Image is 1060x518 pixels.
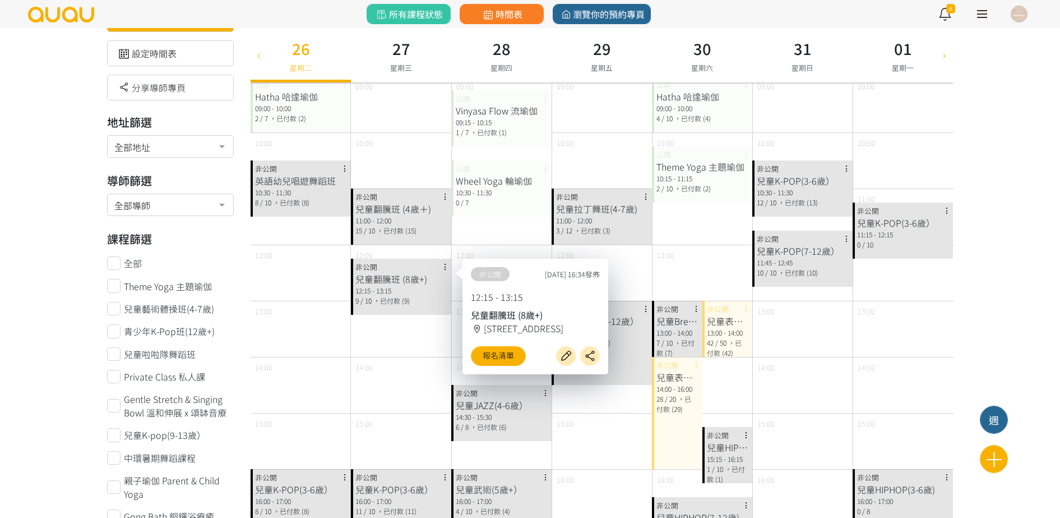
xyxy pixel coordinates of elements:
span: 0 [857,506,860,516]
span: ，已付款 (4) [674,113,711,123]
div: 14:30 - 15:30 [456,412,547,422]
h3: 導師篩選 [107,172,234,189]
span: 10:00 [355,137,373,148]
span: 15:00 [858,418,875,429]
span: 2 [255,113,258,123]
div: 10:30 - 11:30 [757,187,848,198]
div: 英語幼兒唱遊舞蹈班 [255,174,346,187]
div: 16:00 - 17:00 [355,496,447,506]
span: 中環暑期舞蹈課程 [124,451,196,465]
span: ，已付款 (42) [707,338,742,357]
span: / 10 [661,113,673,123]
a: 所有課程狀態 [367,4,451,24]
span: / 10 [260,506,271,516]
span: 15:00 [355,418,373,429]
div: 兒童武術(5歲+） [456,483,547,496]
span: 兒童K-pop(9-13歲） [124,428,206,442]
span: / 20 [665,394,676,404]
span: 28 [656,394,663,404]
span: / 10 [364,506,375,516]
span: / 10 [712,464,723,474]
span: 11 [355,506,362,516]
div: 兒童HIPHOP(3-6歲) [857,483,948,496]
span: ，已付款 (9) [373,296,410,305]
span: / 7 [461,198,469,207]
span: 12:00 [456,250,474,260]
div: 週 [980,412,1007,428]
span: 4 [456,506,459,516]
span: 9 [355,296,359,305]
span: 14:00 [757,362,775,373]
span: 6 [456,422,459,432]
h3: 31 [791,37,813,60]
h3: 地址篩選 [107,114,234,131]
div: 兒童Breaking (3-6歲） [656,314,698,328]
span: 12:00 [557,250,574,260]
span: 14:00 [355,362,373,373]
div: Theme Yoga 主題瑜伽 [656,160,748,173]
div: 兒童拉丁舞班(4-7歲) [556,202,647,216]
div: 分享導師專頁 [107,75,234,100]
span: 14:00 [255,362,272,373]
h3: 27 [390,37,412,60]
h3: 28 [490,37,512,60]
span: 1 [707,464,710,474]
span: / 10 [765,268,776,277]
div: 兒童HIPHOP(3-6歲) [707,441,748,454]
span: / 10 [360,296,372,305]
div: 13:00 - 14:00 [656,328,698,338]
div: 兒童JAZZ(4-6歲） [456,398,547,412]
span: Theme Yoga 主題瑜伽 [124,279,212,293]
div: 兒童表演/比賽活動 [707,314,748,328]
div: 09:15 - 10:15 [456,117,547,127]
span: ，已付款 (6) [470,422,507,432]
span: 16:00 [557,474,574,485]
span: / 8 [461,422,469,432]
span: 星期五 [591,62,613,73]
span: 4 [946,4,955,13]
span: / 10 [364,226,375,235]
h3: 26 [290,37,312,60]
div: 兒童表演/比賽活動 [656,370,698,384]
span: 時間表 [481,7,522,21]
div: Hatha 哈達瑜伽 [255,90,346,103]
span: 0 [857,240,860,249]
span: 兒童啦啦隊舞蹈班 [124,347,196,361]
a: 時間表 [460,4,544,24]
span: 10:00 [557,137,574,148]
span: / 10 [461,506,472,516]
span: ，已付款 (4) [474,506,510,516]
span: 星期一 [892,62,914,73]
div: Wheel Yoga 輪瑜伽 [456,174,547,187]
h3: 01 [892,37,914,60]
span: 10:00 [757,137,775,148]
p: 12:15 - 13:15 [471,290,600,304]
span: ，已付款 (13) [778,198,818,207]
div: 14:00 - 16:00 [656,384,698,394]
div: 10:30 - 11:30 [255,187,346,198]
span: 所有課程狀態 [374,7,442,21]
span: 8 [255,198,258,207]
div: 16:00 - 17:00 [857,496,948,506]
span: 星期六 [691,62,713,73]
span: / 12 [561,226,572,235]
div: 兒童K-POP(3-6歲） [757,174,848,187]
div: 11:45 - 12:45 [757,258,848,268]
span: 全部 [124,256,142,270]
span: 親子瑜伽 Parent & Child Yoga [124,474,234,501]
span: 09:00 [456,81,474,91]
span: 非公開 [471,267,510,281]
span: 15:00 [255,418,272,429]
div: 兒童K-POP(3-6歲） [255,483,346,496]
span: 13:00 [858,306,875,317]
span: ，已付款 (7) [656,338,695,357]
span: ，已付款 (8) [273,506,309,516]
span: / 10 [862,240,873,249]
span: 13:00 [255,306,272,317]
div: 兒童K-POP(3-6歲） [355,483,447,496]
span: 14:00 [858,362,875,373]
span: 星期四 [490,62,512,73]
span: 16:00 [657,474,674,485]
div: 16:00 - 17:00 [255,496,346,506]
span: 10 [757,268,763,277]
